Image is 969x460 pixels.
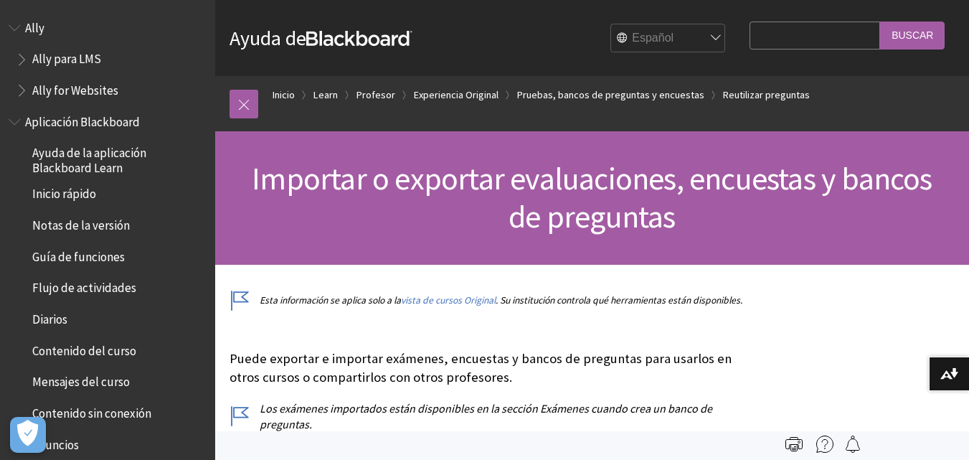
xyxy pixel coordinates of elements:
a: Learn [313,86,338,104]
a: Reutilizar preguntas [723,86,810,104]
span: Diarios [32,307,67,327]
a: Inicio [273,86,295,104]
a: Ayuda deBlackboard [230,25,412,51]
a: vista de cursos Original [401,294,496,306]
strong: Blackboard [306,31,412,46]
span: Ally [25,16,44,35]
span: Inicio rápido [32,182,96,202]
img: Print [785,436,803,453]
a: Experiencia Original [414,86,498,104]
button: Open Preferences [10,417,46,453]
span: Ally para LMS [32,47,101,67]
img: Follow this page [844,436,861,453]
p: Esta información se aplica solo a la . Su institución controla qué herramientas están disponibles. [230,294,742,307]
span: Aplicación Blackboard [25,110,140,129]
p: Los exámenes importados están disponibles en la sección Exámenes cuando crea un banco de preguntas. [230,400,742,433]
span: Ally for Websites [32,78,118,98]
p: Puede exportar e importar exámenes, encuestas y bancos de preguntas para usarlos en otros cursos ... [230,349,742,387]
select: Site Language Selector [611,24,726,53]
img: More help [816,436,833,453]
span: Notas de la versión [32,213,130,233]
a: Pruebas, bancos de preguntas y encuestas [517,86,704,104]
span: Guía de funciones [32,245,125,264]
nav: Book outline for Anthology Ally Help [9,16,207,103]
a: Profesor [356,86,395,104]
span: Ayuda de la aplicación Blackboard Learn [32,141,205,175]
span: Contenido del curso [32,339,136,358]
input: Buscar [880,22,945,50]
span: Contenido sin conexión [32,401,151,421]
span: Mensajes del curso [32,370,130,390]
span: Importar o exportar evaluaciones, encuestas y bancos de preguntas [252,159,932,236]
span: Anuncios [32,433,79,452]
span: Flujo de actividades [32,276,136,296]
